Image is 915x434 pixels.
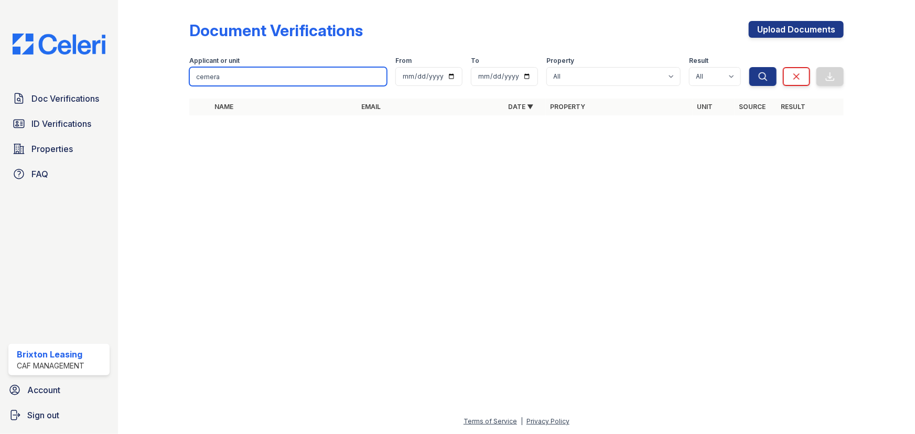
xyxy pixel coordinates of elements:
[4,34,114,55] img: CE_Logo_Blue-a8612792a0a2168367f1c8372b55b34899dd931a85d93a1a3d3e32e68fde9ad4.png
[781,103,805,111] a: Result
[17,361,84,371] div: CAF Management
[508,103,533,111] a: Date ▼
[189,21,363,40] div: Document Verifications
[189,57,240,65] label: Applicant or unit
[546,57,574,65] label: Property
[521,417,523,425] div: |
[17,348,84,361] div: Brixton Leasing
[31,117,91,130] span: ID Verifications
[697,103,713,111] a: Unit
[4,379,114,400] a: Account
[4,405,114,426] a: Sign out
[31,168,48,180] span: FAQ
[27,409,59,421] span: Sign out
[395,57,412,65] label: From
[8,164,110,185] a: FAQ
[689,57,708,65] label: Result
[550,103,585,111] a: Property
[749,21,844,38] a: Upload Documents
[464,417,517,425] a: Terms of Service
[739,103,766,111] a: Source
[471,57,479,65] label: To
[214,103,233,111] a: Name
[31,143,73,155] span: Properties
[8,113,110,134] a: ID Verifications
[31,92,99,105] span: Doc Verifications
[189,67,387,86] input: Search by name, email, or unit number
[361,103,381,111] a: Email
[8,138,110,159] a: Properties
[27,384,60,396] span: Account
[8,88,110,109] a: Doc Verifications
[526,417,569,425] a: Privacy Policy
